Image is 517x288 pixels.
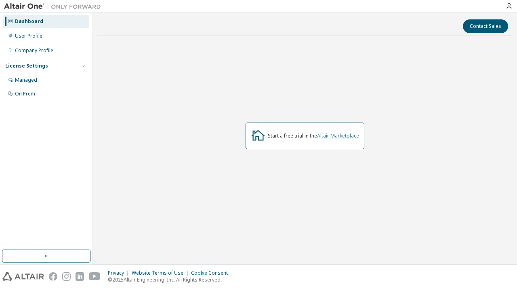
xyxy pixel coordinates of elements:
div: Cookie Consent [191,270,233,276]
img: linkedin.svg [76,272,84,281]
img: altair_logo.svg [2,272,44,281]
button: Contact Sales [463,19,508,33]
a: Altair Marketplace [317,132,359,139]
p: © 2025 Altair Engineering, Inc. All Rights Reserved. [108,276,233,283]
div: Dashboard [15,18,43,25]
img: facebook.svg [49,272,57,281]
div: User Profile [15,33,42,39]
div: Website Terms of Use [132,270,191,276]
img: youtube.svg [89,272,101,281]
div: Managed [15,77,37,83]
div: On Prem [15,91,35,97]
img: Altair One [4,2,105,11]
img: instagram.svg [62,272,71,281]
div: Start a free trial in the [268,133,359,139]
div: Privacy [108,270,132,276]
div: Company Profile [15,47,53,54]
div: License Settings [5,63,48,69]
